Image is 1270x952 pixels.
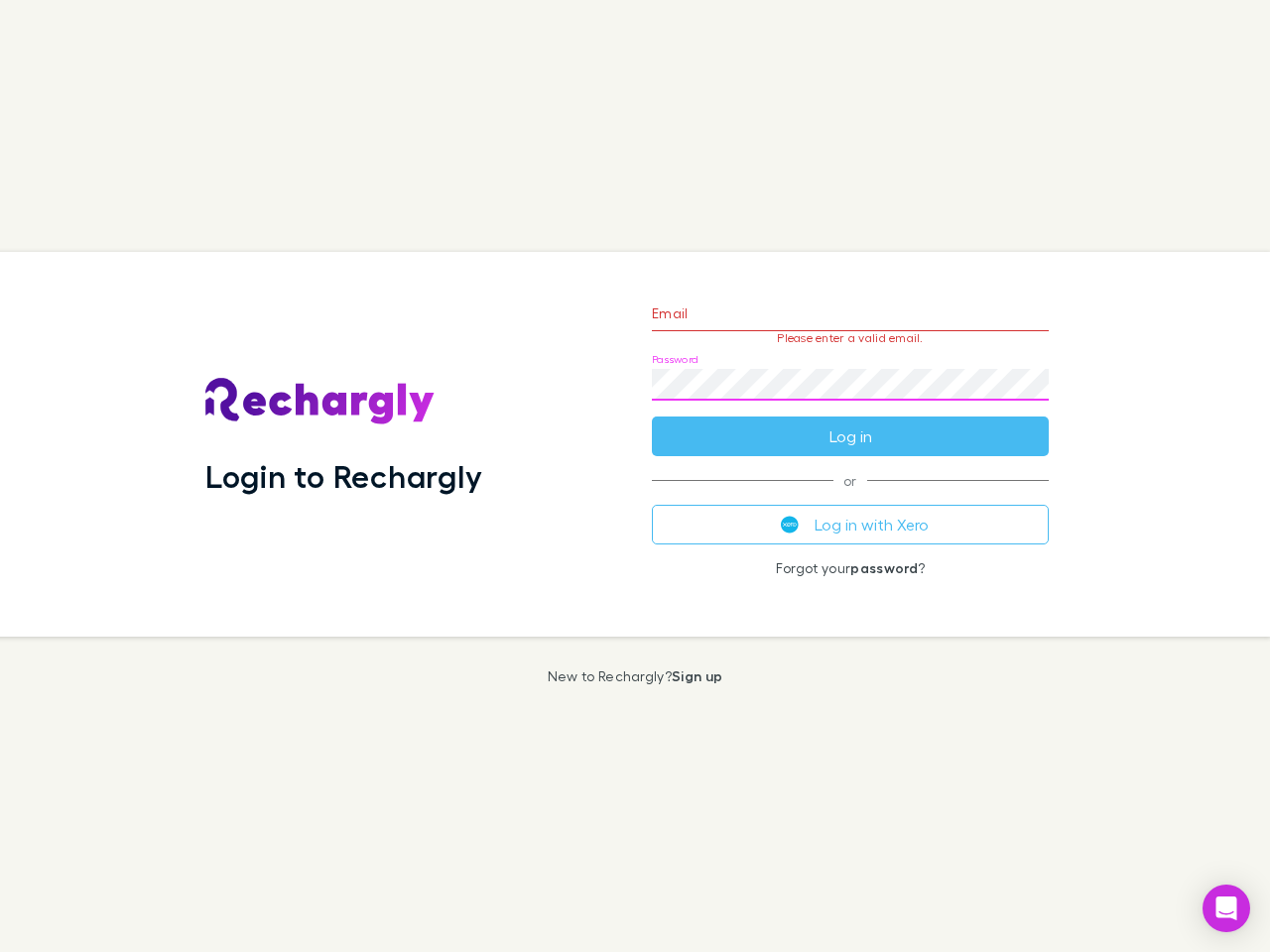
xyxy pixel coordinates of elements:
[652,416,1049,456] button: Log in
[781,516,799,534] img: Xero's logo
[652,352,698,367] label: Password
[548,668,723,684] p: New to Rechargly?
[205,457,482,495] h1: Login to Rechargly
[652,331,1049,345] p: Please enter a valid email.
[1203,885,1250,932] div: Open Intercom Messenger
[672,667,722,684] a: Sign up
[850,559,918,576] a: password
[652,560,1049,576] p: Forgot your ?
[652,505,1049,544] button: Log in with Xero
[652,480,1049,481] span: or
[205,378,436,425] img: Rechargly's Logo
